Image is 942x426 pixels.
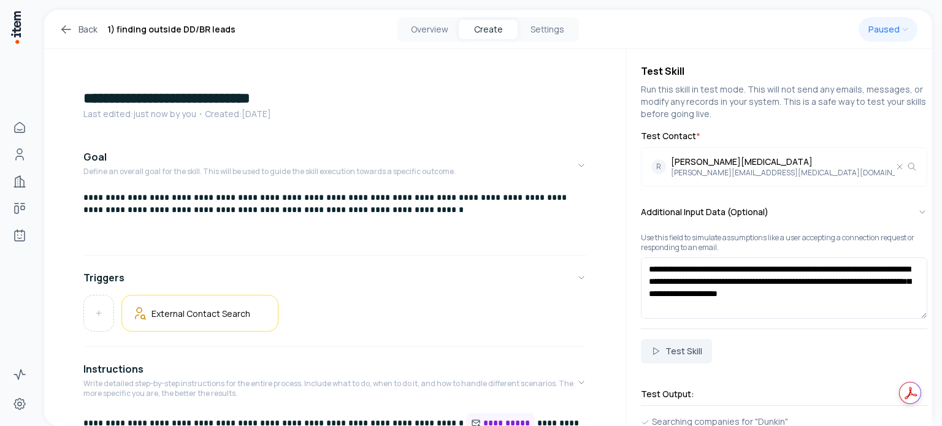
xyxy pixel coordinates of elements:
[83,295,586,341] div: Triggers
[641,228,927,329] div: Additional Input Data (Optional)
[83,191,586,250] div: GoalDefine an overall goal for the skill. This will be used to guide the skill execution towards ...
[641,196,927,228] button: Additional Input Data (Optional)
[671,168,922,178] span: [PERSON_NAME][EMAIL_ADDRESS][MEDICAL_DATA][DOMAIN_NAME]
[641,339,712,363] button: Test Skill
[518,20,576,39] button: Settings
[83,379,576,398] p: Write detailed step-by-step instructions for the entire process. Include what to do, when to do i...
[7,223,32,248] a: Agents
[641,83,927,120] p: Run this skill in test mode. This will not send any emails, messages, or modify any records in yo...
[83,140,586,191] button: GoalDefine an overall goal for the skill. This will be used to guide the skill execution towards ...
[83,352,586,413] button: InstructionsWrite detailed step-by-step instructions for the entire process. Include what to do, ...
[59,22,98,37] a: Back
[10,10,22,45] img: Item Brain Logo
[151,308,250,319] h5: External Contact Search
[671,156,922,168] span: [PERSON_NAME][MEDICAL_DATA]
[7,196,32,221] a: Deals
[641,233,927,253] p: Use this field to simulate assumptions like a user accepting a connection request or responding t...
[459,20,518,39] button: Create
[83,108,586,120] p: Last edited: just now by you ・Created: [DATE]
[7,142,32,167] a: People
[7,115,32,140] a: Home
[7,169,32,194] a: Companies
[7,392,32,416] a: Settings
[651,159,666,174] div: R
[641,388,927,400] h3: Test Output:
[400,20,459,39] button: Overview
[83,261,586,295] button: Triggers
[641,64,927,78] h4: Test Skill
[83,362,144,376] h4: Instructions
[83,150,107,164] h4: Goal
[83,167,456,177] p: Define an overall goal for the skill. This will be used to guide the skill execution towards a sp...
[107,22,235,37] h1: 1) finding outside DD/BR leads
[7,362,32,387] a: Activity
[83,270,124,285] h4: Triggers
[641,130,927,142] label: Test Contact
